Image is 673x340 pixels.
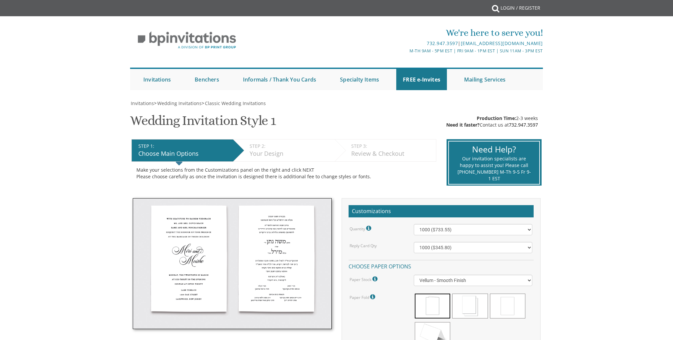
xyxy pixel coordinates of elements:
a: Invitations [137,69,177,90]
label: Quantity [350,224,373,233]
div: STEP 1: [138,143,230,149]
a: 732.947.3597 [427,40,458,46]
div: | [268,39,543,47]
h4: Choose paper options [349,260,534,271]
iframe: chat widget [632,299,673,330]
a: Specialty Items [333,69,386,90]
div: Your Design [250,149,331,158]
label: Reply Card Qty [350,243,377,249]
a: FREE e-Invites [396,69,447,90]
div: STEP 3: [351,143,433,149]
a: Informals / Thank You Cards [236,69,323,90]
div: 2-3 weeks Contact us at [446,115,538,128]
div: Our invitation specialists are happy to assist you! Please call [PHONE_NUMBER] M-Th 9-5 Fr 9-1 EST [457,155,531,182]
span: > [202,100,266,106]
span: Classic Wedding Invitations [205,100,266,106]
label: Paper Fold [350,293,377,301]
a: 732.947.3597 [509,122,538,128]
a: Invitations [130,100,154,106]
span: Invitations [131,100,154,106]
a: Classic Wedding Invitations [204,100,266,106]
div: Choose Main Options [138,149,230,158]
a: Wedding Invitations [157,100,202,106]
div: Review & Checkout [351,149,433,158]
span: Need it faster? [446,122,480,128]
div: STEP 2: [250,143,331,149]
label: Paper Stock [350,275,379,283]
h1: Wedding Invitation Style 1 [130,113,276,133]
a: [EMAIL_ADDRESS][DOMAIN_NAME] [461,40,543,46]
span: Production Time: [477,115,516,121]
div: We're here to serve you! [268,26,543,39]
span: > [154,100,202,106]
div: Make your selections from the Customizations panel on the right and click NEXT Please choose care... [136,167,431,180]
img: BP Invitation Loft [130,27,244,54]
div: Need Help? [457,143,531,155]
img: style1_thumb2.jpg [133,198,332,329]
h2: Customizations [349,205,534,218]
div: M-Th 9am - 5pm EST | Fri 9am - 1pm EST | Sun 11am - 3pm EST [268,47,543,54]
a: Mailing Services [457,69,512,90]
a: Benchers [188,69,226,90]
